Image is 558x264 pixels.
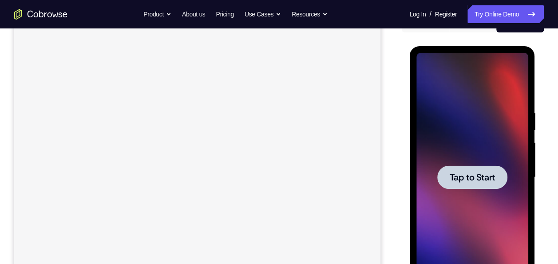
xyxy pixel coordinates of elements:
[28,119,98,143] button: Tap to Start
[143,5,171,23] button: Product
[435,5,457,23] a: Register
[429,9,431,20] span: /
[14,9,67,20] a: Go to the home page
[182,5,205,23] a: About us
[40,127,85,136] span: Tap to Start
[467,5,544,23] a: Try Online Demo
[409,5,426,23] a: Log In
[216,5,233,23] a: Pricing
[292,5,328,23] button: Resources
[245,5,281,23] button: Use Cases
